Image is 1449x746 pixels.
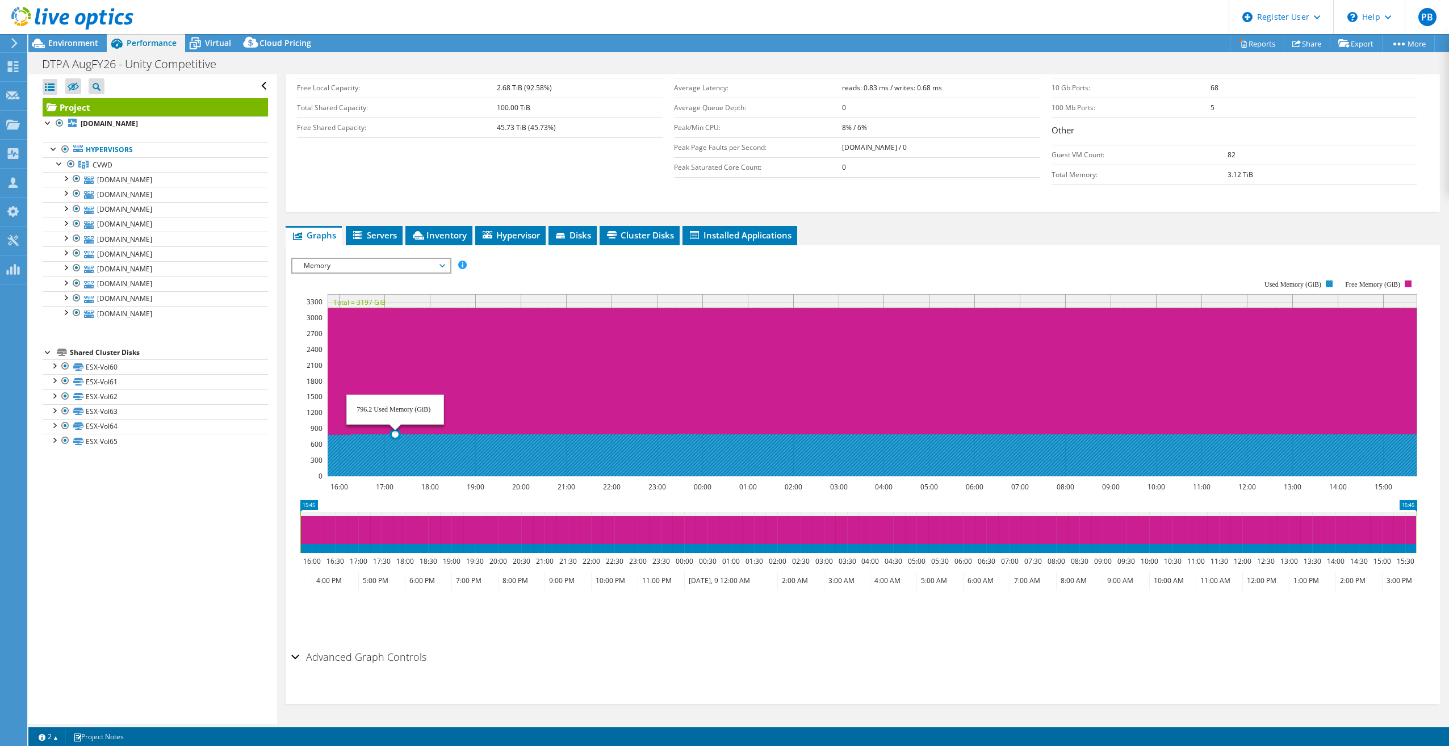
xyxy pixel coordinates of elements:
[330,482,347,492] text: 16:00
[333,297,386,307] text: Total = 3197 GiB
[559,556,576,566] text: 21:30
[43,389,268,404] a: ESX-Vol62
[920,482,937,492] text: 05:00
[1163,556,1181,566] text: 10:30
[466,556,483,566] text: 19:30
[1070,556,1088,566] text: 08:30
[48,37,98,48] span: Environment
[43,217,268,232] a: [DOMAIN_NAME]
[722,556,739,566] text: 01:00
[605,556,623,566] text: 22:30
[43,291,268,306] a: [DOMAIN_NAME]
[1374,482,1392,492] text: 15:00
[311,424,323,433] text: 900
[1396,556,1414,566] text: 15:30
[784,482,802,492] text: 02:00
[605,229,674,241] span: Cluster Disks
[674,157,842,177] td: Peak Saturated Core Count:
[419,556,437,566] text: 18:30
[497,103,530,112] b: 100.00 TiB
[1230,35,1284,52] a: Reports
[1024,556,1041,566] text: 07:30
[1000,556,1018,566] text: 07:00
[557,482,575,492] text: 21:00
[830,482,847,492] text: 03:00
[298,259,444,273] span: Memory
[745,556,763,566] text: 01:30
[965,482,983,492] text: 06:00
[1052,78,1211,98] td: 10 Gb Ports:
[1326,556,1344,566] text: 14:00
[739,482,756,492] text: 01:00
[396,556,413,566] text: 18:00
[372,556,390,566] text: 17:30
[535,556,553,566] text: 21:00
[489,556,506,566] text: 20:00
[674,118,842,137] td: Peak/Min CPU:
[1052,124,1417,139] h3: Other
[884,556,902,566] text: 04:30
[43,187,268,202] a: [DOMAIN_NAME]
[652,556,669,566] text: 23:30
[497,83,552,93] b: 2.68 TiB (92.58%)
[466,482,484,492] text: 19:00
[303,556,320,566] text: 16:00
[1280,556,1297,566] text: 13:00
[1382,35,1435,52] a: More
[842,162,846,172] b: 0
[43,246,268,261] a: [DOMAIN_NAME]
[675,556,693,566] text: 00:00
[1264,280,1321,288] text: Used Memory (GiB)
[1052,145,1228,165] td: Guest VM Count:
[291,646,426,668] h2: Advanced Graph Controls
[1283,482,1301,492] text: 13:00
[698,556,716,566] text: 00:30
[1257,556,1274,566] text: 12:30
[791,556,809,566] text: 02:30
[307,313,323,322] text: 3000
[43,276,268,291] a: [DOMAIN_NAME]
[842,143,907,152] b: [DOMAIN_NAME] / 0
[768,556,786,566] text: 02:00
[629,556,646,566] text: 23:00
[411,229,467,241] span: Inventory
[43,232,268,246] a: [DOMAIN_NAME]
[297,118,497,137] td: Free Shared Capacity:
[1147,482,1165,492] text: 10:00
[582,556,600,566] text: 22:00
[307,329,323,338] text: 2700
[1094,556,1111,566] text: 09:00
[688,229,791,241] span: Installed Applications
[43,98,268,116] a: Project
[1117,556,1134,566] text: 09:30
[43,306,268,321] a: [DOMAIN_NAME]
[1140,556,1158,566] text: 10:00
[1187,556,1204,566] text: 11:00
[674,137,842,157] td: Peak Page Faults per Second:
[842,123,867,132] b: 8% / 6%
[307,376,323,386] text: 1800
[1228,150,1236,160] b: 82
[65,730,132,744] a: Project Notes
[43,143,268,157] a: Hypervisors
[838,556,856,566] text: 03:30
[512,556,530,566] text: 20:30
[648,482,665,492] text: 23:00
[43,172,268,187] a: [DOMAIN_NAME]
[1418,8,1437,26] span: PB
[307,345,323,354] text: 2400
[1345,280,1400,288] text: Free Memory (GiB)
[1347,12,1358,22] svg: \n
[259,37,311,48] span: Cloud Pricing
[1011,482,1028,492] text: 07:00
[43,202,268,217] a: [DOMAIN_NAME]
[1210,556,1228,566] text: 11:30
[307,297,323,307] text: 3300
[554,229,591,241] span: Disks
[319,471,323,481] text: 0
[1102,482,1119,492] text: 09:00
[1330,35,1383,52] a: Export
[43,434,268,449] a: ESX-Vol65
[1211,103,1215,112] b: 5
[81,119,138,128] b: [DOMAIN_NAME]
